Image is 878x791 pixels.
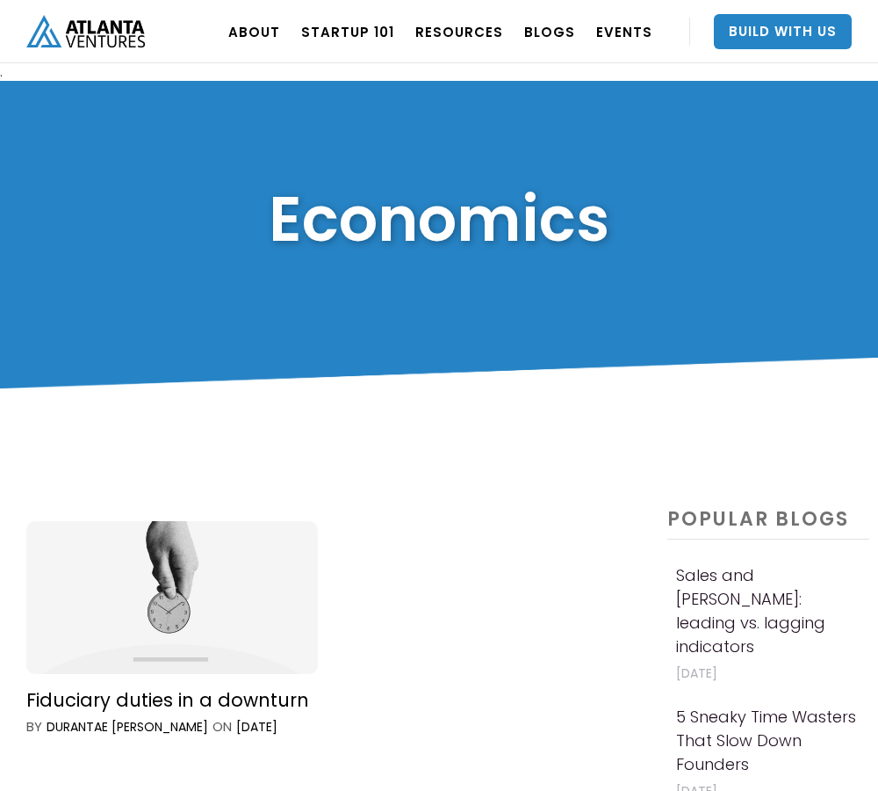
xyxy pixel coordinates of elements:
a: BLOGS [524,7,575,56]
a: Sales and [PERSON_NAME]: leading vs. lagging indicators[DATE] [667,557,869,693]
a: Startup 101 [301,7,394,56]
h4: Sales and [PERSON_NAME]: leading vs. lagging indicators [676,563,860,658]
a: EVENTS [596,7,652,56]
a: Build With Us [714,14,852,49]
p: [DATE] [676,663,860,685]
a: RESOURCES [415,7,503,56]
div: Fiduciary duties in a downturn [26,688,318,712]
a: ABOUT [228,7,280,56]
div: Durantae [PERSON_NAME] [47,718,208,736]
a: Fiduciary duties in a downturnbyDurantae [PERSON_NAME]ON[DATE] [9,497,644,759]
div: ON [212,718,232,736]
div: [DATE] [236,718,277,736]
div: by [26,718,42,736]
h4: popular BLOGS [667,509,869,540]
h4: 5 Sneaky Time Wasters That Slow Down Founders [676,705,860,776]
